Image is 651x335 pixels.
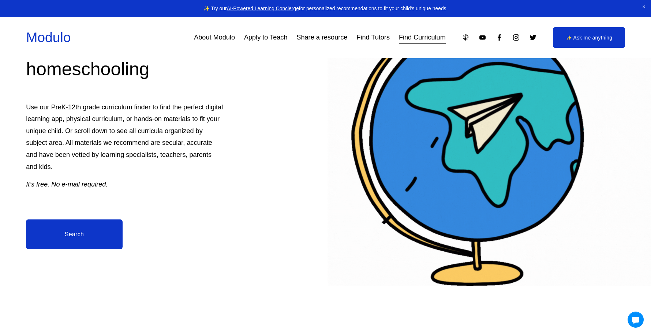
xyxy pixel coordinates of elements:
[356,31,390,44] a: Find Tutors
[296,31,347,44] a: Share a resource
[399,31,446,44] a: Find Curriculum
[462,34,469,41] a: Apple Podcasts
[26,219,123,249] a: Search
[26,101,223,173] p: Use our PreK-12th grade curriculum finder to find the perfect digital learning app, physical curr...
[26,30,71,45] a: Modulo
[495,34,503,41] a: Facebook
[512,34,520,41] a: Instagram
[227,5,299,11] a: AI-Powered Learning Concierge
[26,181,108,188] em: It’s free. No e-mail required.
[194,31,235,44] a: About Modulo
[479,34,486,41] a: YouTube
[244,31,288,44] a: Apply to Teach
[553,27,625,48] a: ✨ Ask me anything
[529,34,537,41] a: Twitter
